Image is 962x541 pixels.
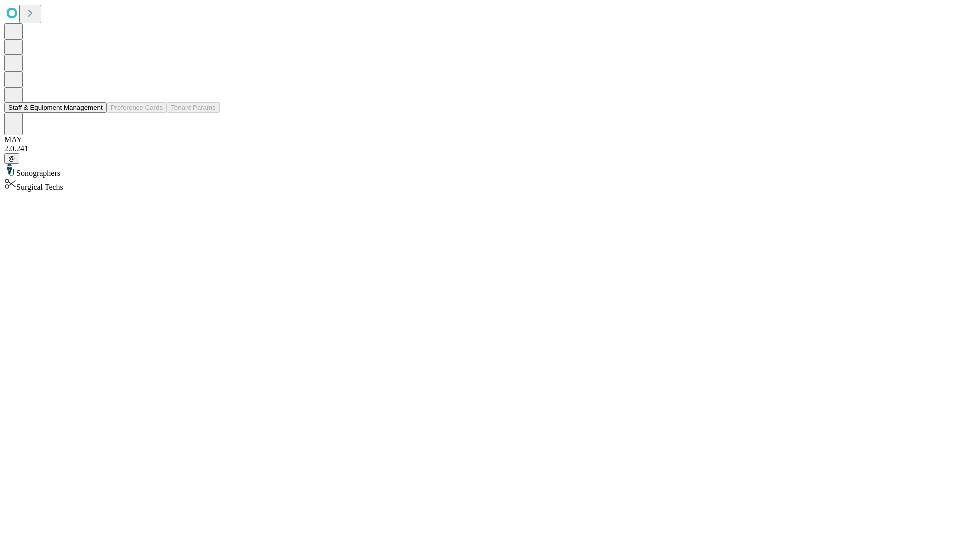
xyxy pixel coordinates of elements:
[167,102,220,113] button: Tenant Params
[107,102,167,113] button: Preference Cards
[4,135,958,144] div: MAY
[4,164,958,178] div: Sonographers
[4,153,19,164] button: @
[4,102,107,113] button: Staff & Equipment Management
[8,155,15,162] span: @
[4,144,958,153] div: 2.0.241
[4,178,958,192] div: Surgical Techs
